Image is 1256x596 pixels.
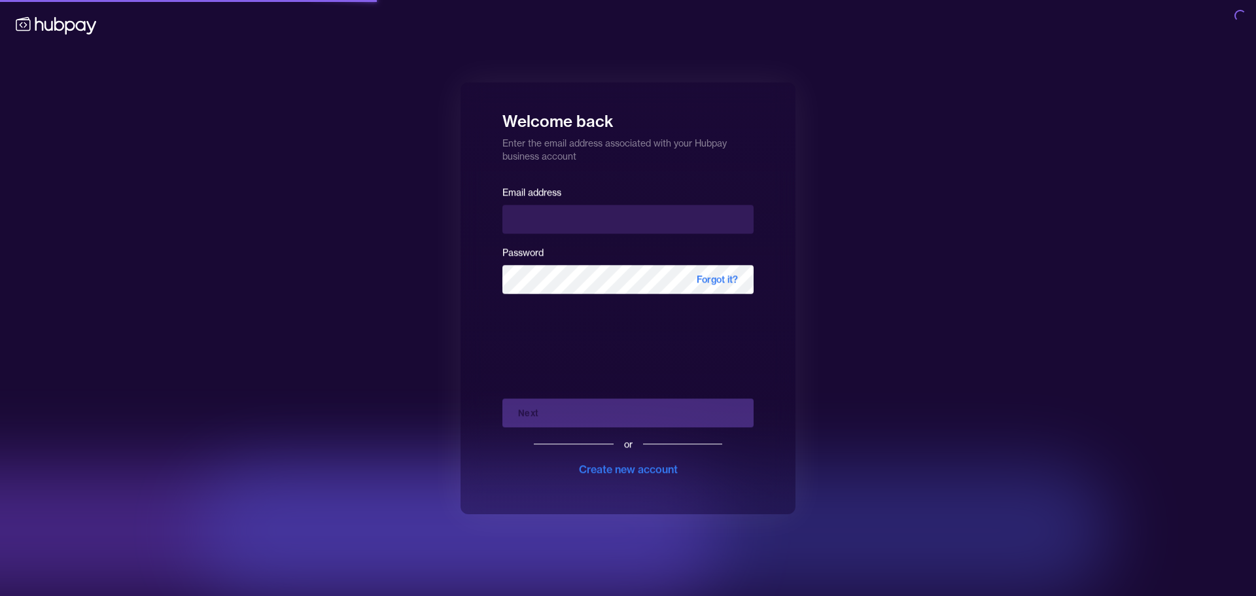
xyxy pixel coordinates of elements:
[502,247,544,258] label: Password
[502,186,561,198] label: Email address
[502,131,754,163] p: Enter the email address associated with your Hubpay business account
[502,103,754,131] h1: Welcome back
[624,438,633,451] div: or
[681,265,754,294] span: Forgot it?
[579,461,678,477] div: Create new account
